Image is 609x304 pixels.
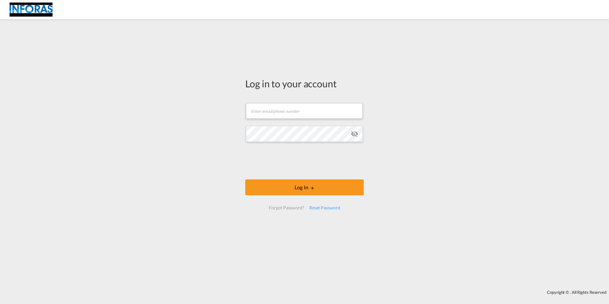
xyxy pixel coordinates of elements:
img: eff75c7098ee11eeb65dd1c63e392380.jpg [10,3,53,17]
div: Forgot Password? [266,202,306,214]
div: Log in to your account [245,77,364,90]
div: Reset Password [307,202,343,214]
input: Enter email/phone number [246,103,363,119]
iframe: reCAPTCHA [256,148,353,173]
md-icon: icon-eye-off [351,130,358,138]
button: LOGIN [245,179,364,195]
